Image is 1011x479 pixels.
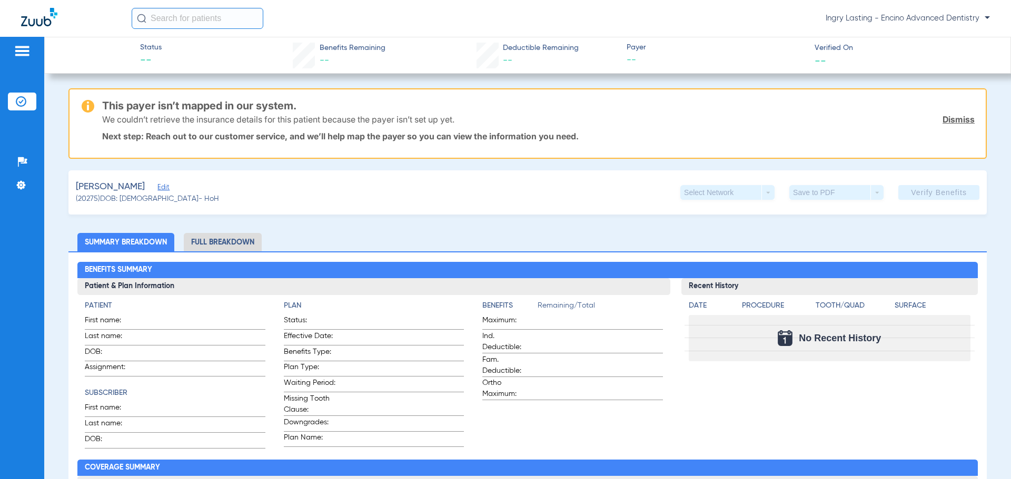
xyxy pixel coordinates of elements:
li: Full Breakdown [184,233,262,251]
span: Assignment: [85,362,136,376]
img: warning-icon [82,100,94,113]
app-breakdown-title: Benefits [482,300,538,315]
li: Summary Breakdown [77,233,174,251]
span: Remaining/Total [538,300,662,315]
span: Ortho Maximum: [482,378,534,400]
span: Benefits Type: [284,346,335,361]
h4: Patient [85,300,265,311]
h4: Tooth/Quad [816,300,891,311]
span: DOB: [85,346,136,361]
span: Plan Type: [284,362,335,376]
h2: Benefits Summary [77,262,977,279]
span: Deductible Remaining [503,43,579,54]
app-breakdown-title: Date [689,300,733,315]
span: -- [503,56,512,65]
img: hamburger-icon [14,45,31,57]
span: Ind. Deductible: [482,331,534,353]
span: Plan Name: [284,432,335,446]
h4: Date [689,300,733,311]
span: Edit [157,184,167,193]
span: Fam. Deductible: [482,354,534,376]
span: Last name: [85,418,136,432]
span: Effective Date: [284,331,335,345]
span: Ingry Lasting - Encino Advanced Dentistry [826,13,990,24]
img: Zuub Logo [21,8,57,26]
h4: Benefits [482,300,538,311]
span: Payer [627,42,806,53]
span: -- [627,54,806,67]
app-breakdown-title: Procedure [742,300,812,315]
span: -- [815,55,826,66]
span: (20275) DOB: [DEMOGRAPHIC_DATA] - HoH [76,193,219,205]
span: No Recent History [799,333,881,343]
img: Calendar [778,330,792,346]
span: Missing Tooth Clause: [284,393,335,415]
h3: Recent History [681,278,978,295]
app-breakdown-title: Tooth/Quad [816,300,891,315]
input: Search for patients [132,8,263,29]
h3: Patient & Plan Information [77,278,670,295]
img: Search Icon [137,14,146,23]
span: Maximum: [482,315,534,329]
h3: This payer isn’t mapped in our system. [102,100,975,111]
span: Waiting Period: [284,378,335,392]
app-breakdown-title: Surface [895,300,970,315]
span: Last name: [85,331,136,345]
a: Dismiss [943,114,975,125]
h4: Subscriber [85,388,265,399]
span: -- [140,54,162,68]
span: Status [140,42,162,53]
p: We couldn’t retrieve the insurance details for this patient because the payer isn’t set up yet. [102,114,454,125]
span: Benefits Remaining [320,43,385,54]
p: Next step: Reach out to our customer service, and we’ll help map the payer so you can view the in... [102,131,975,141]
span: DOB: [85,434,136,448]
span: First name: [85,315,136,329]
span: -- [320,56,329,65]
h4: Procedure [742,300,812,311]
h4: Surface [895,300,970,311]
span: Status: [284,315,335,329]
span: Verified On [815,43,994,54]
h4: Plan [284,300,464,311]
span: [PERSON_NAME] [76,180,145,193]
span: First name: [85,402,136,416]
h2: Coverage Summary [77,460,977,476]
span: Downgrades: [284,417,335,431]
